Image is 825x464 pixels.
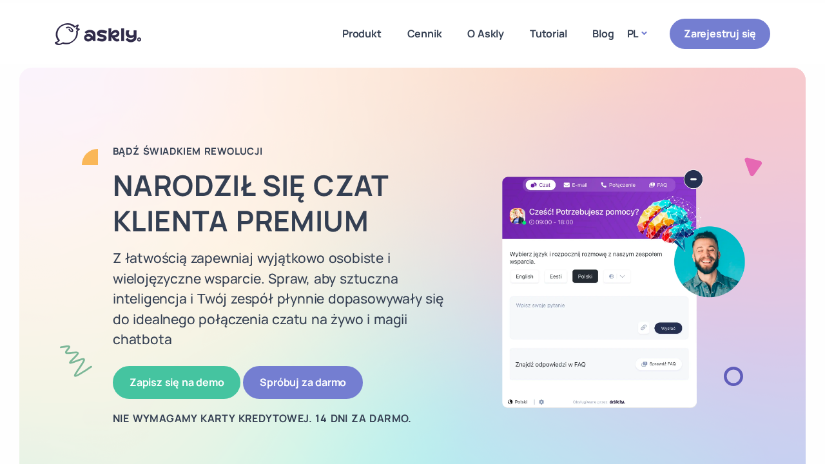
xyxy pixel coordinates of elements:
[113,248,461,350] p: Z łatwością zapewniaj wyjątkowo osobiste i wielojęzyczne wsparcie. Spraw, aby sztuczna inteligenc...
[627,24,646,43] a: PL
[394,3,455,64] a: Cennik
[55,23,141,45] img: Askly
[329,3,394,64] a: Produkt
[454,3,517,64] a: O Askly
[113,168,461,238] h2: Narodził się czat klienta premium
[113,145,461,158] h2: Bądź świadkiem rewolucji
[480,169,767,407] img: Wielojęzyczny czat AI
[579,3,626,64] a: Blog
[670,19,770,49] a: Zarejestruj się
[517,3,579,64] a: Tutorial
[113,412,461,426] h2: Nie wymagamy karty kredytowej. 14 dni za darmo.
[113,366,240,399] a: Zapisz się na demo
[243,366,363,399] a: Spróbuj za darmo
